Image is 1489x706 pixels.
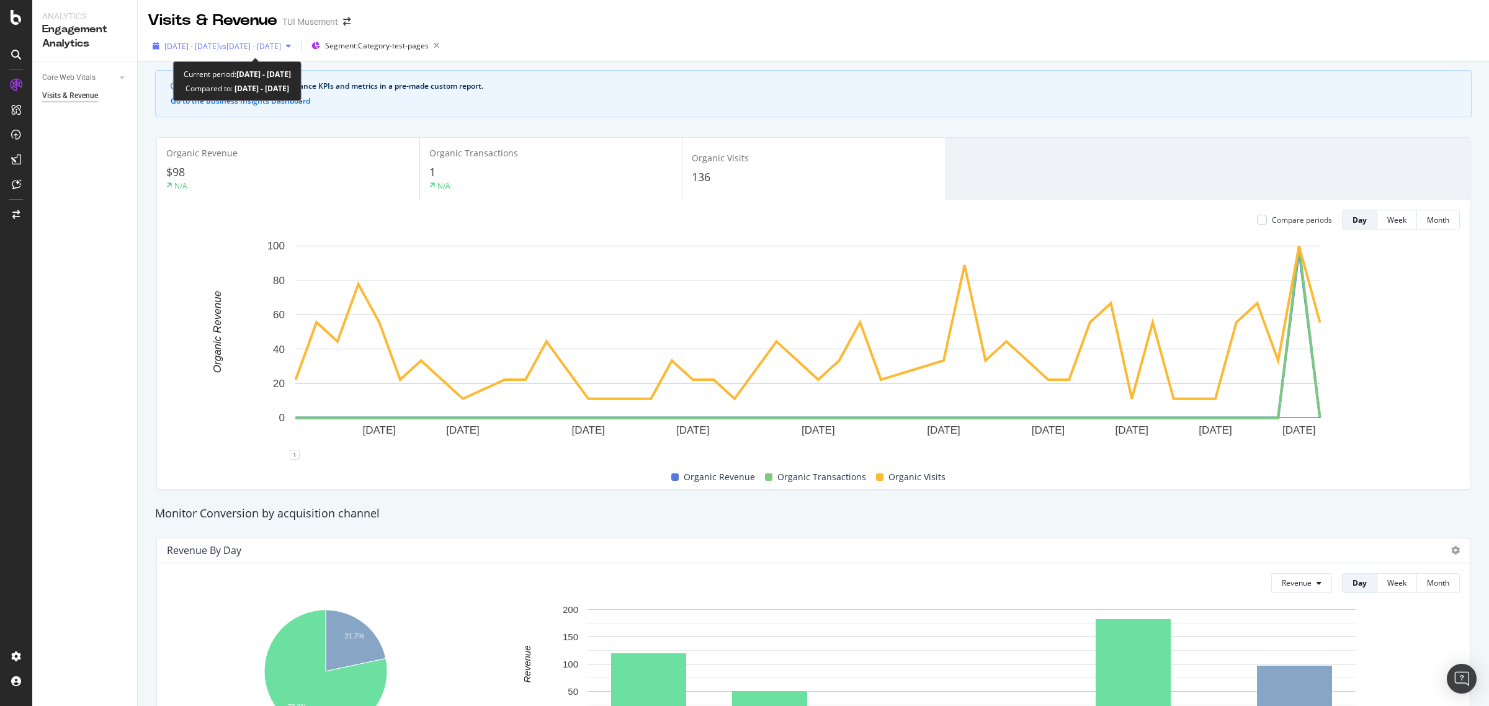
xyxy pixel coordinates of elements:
button: Week [1377,210,1417,230]
text: [DATE] [802,425,835,437]
div: Revenue by Day [167,544,241,556]
text: Organic Revenue [212,291,223,373]
text: [DATE] [676,425,710,437]
text: 80 [273,275,285,287]
a: Visits & Revenue [42,89,128,102]
div: Day [1353,578,1367,588]
div: Current period: [184,67,291,81]
text: [DATE] [363,425,396,437]
text: 21.7% [345,632,364,640]
button: Week [1377,573,1417,593]
text: [DATE] [571,425,605,437]
div: Month [1427,578,1449,588]
text: 200 [563,604,578,615]
div: Month [1427,215,1449,225]
div: Week [1387,578,1406,588]
div: Open Intercom Messenger [1447,664,1477,694]
span: Segment: Category-test-pages [325,40,429,51]
button: Revenue [1271,573,1332,593]
text: 20 [273,378,285,390]
text: [DATE] [1115,425,1148,437]
text: 150 [563,632,578,642]
text: [DATE] [927,425,960,437]
text: 100 [267,241,285,252]
div: Core Web Vitals [42,71,96,84]
button: Go to the Business Insights Dashboard [171,97,310,105]
text: [DATE] [446,425,480,437]
span: Revenue [1282,578,1312,588]
text: 100 [563,659,578,669]
div: TUI Musement [282,16,338,28]
span: Organic Transactions [429,147,518,159]
button: Day [1342,210,1377,230]
div: Monitor Conversion by acquisition channel [149,506,1478,522]
b: [DATE] - [DATE] [236,69,291,79]
div: N/A [437,181,450,191]
span: Organic Revenue [166,147,238,159]
div: arrow-right-arrow-left [343,17,351,26]
b: [DATE] - [DATE] [233,83,289,94]
text: 50 [568,686,578,697]
div: Visits & Revenue [148,10,277,31]
div: Visits & Revenue [42,89,98,102]
div: 1 [290,450,300,460]
span: 136 [692,169,710,184]
div: Compare periods [1272,215,1332,225]
text: [DATE] [1282,425,1316,437]
div: Engagement Analytics [42,22,127,51]
span: [DATE] - [DATE] [164,41,219,51]
div: See your organic search performance KPIs and metrics in a pre-made custom report. [183,81,1456,92]
text: 60 [273,310,285,321]
text: [DATE] [1199,425,1232,437]
span: vs [DATE] - [DATE] [219,41,281,51]
span: $98 [166,164,185,179]
span: 1 [429,164,436,179]
text: [DATE] [1032,425,1065,437]
button: Segment:Category-test-pages [306,36,444,56]
text: 40 [273,344,285,355]
div: Day [1353,215,1367,225]
button: Month [1417,573,1460,593]
div: Week [1387,215,1406,225]
div: Analytics [42,10,127,22]
div: N/A [174,181,187,191]
svg: A chart. [167,239,1448,455]
span: Organic Visits [888,470,946,485]
button: Day [1342,573,1377,593]
span: Organic Visits [692,152,749,164]
a: Core Web Vitals [42,71,116,84]
div: Compared to: [186,81,289,96]
button: Month [1417,210,1460,230]
text: 0 [279,413,285,424]
text: Revenue [522,645,532,682]
span: Organic Transactions [777,470,866,485]
span: Organic Revenue [684,470,755,485]
button: [DATE] - [DATE]vs[DATE] - [DATE] [148,36,296,56]
div: info banner [155,70,1472,117]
